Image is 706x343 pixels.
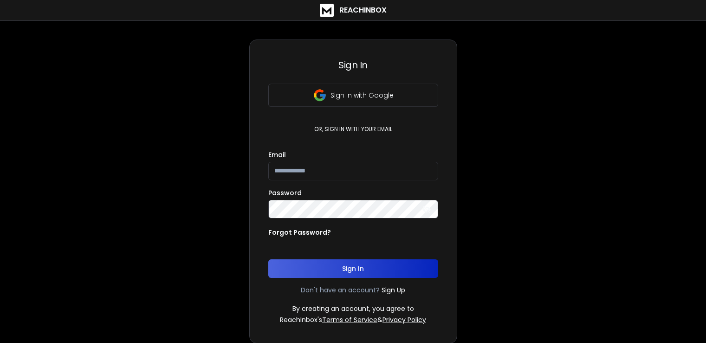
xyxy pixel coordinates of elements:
p: ReachInbox's & [280,315,426,324]
p: By creating an account, you agree to [292,304,414,313]
a: Terms of Service [322,315,377,324]
a: Privacy Policy [382,315,426,324]
button: Sign In [268,259,438,278]
a: Sign Up [382,285,405,295]
a: ReachInbox [320,4,387,17]
h1: ReachInbox [339,5,387,16]
p: Forgot Password? [268,228,331,237]
h3: Sign In [268,59,438,72]
button: Sign in with Google [268,84,438,107]
label: Password [268,190,302,196]
label: Email [268,152,286,158]
p: Sign in with Google [330,91,394,100]
img: logo [320,4,334,17]
p: or, sign in with your email [311,125,396,133]
p: Don't have an account? [301,285,380,295]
